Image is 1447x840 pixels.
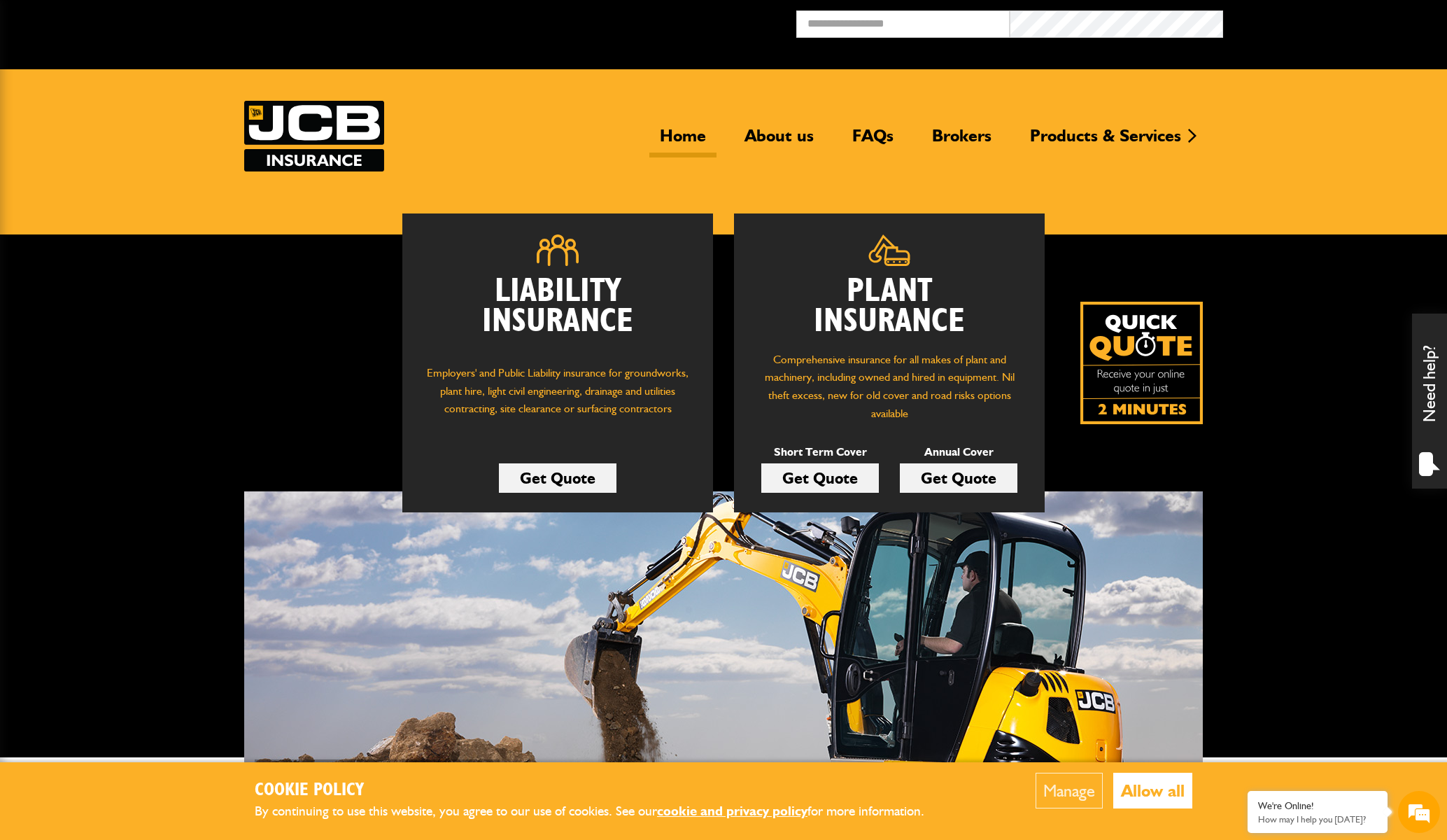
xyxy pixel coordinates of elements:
a: About us [734,125,824,157]
p: Employers' and Public Liability insurance for groundworks, plant hire, light civil engineering, d... [423,364,692,431]
button: Manage [1036,773,1103,808]
button: Allow all [1113,773,1192,808]
p: Comprehensive insurance for all makes of plant and machinery, including owned and hired in equipm... [755,351,1024,422]
p: Short Term Cover [761,443,879,461]
p: How may I help you today? [1258,814,1377,825]
a: Get your insurance quote isn just 2-minutes [1080,302,1203,424]
a: Brokers [922,125,1002,157]
a: Home [649,125,717,157]
a: Get Quote [499,463,616,493]
a: FAQs [842,125,904,157]
div: We're Online! [1258,800,1377,812]
a: Products & Services [1019,125,1192,157]
p: By continuing to use this website, you agree to our use of cookies. See our for more information. [255,801,947,822]
a: cookie and privacy policy [657,803,807,819]
img: Quick Quote [1080,302,1203,424]
h2: Cookie Policy [255,780,947,801]
div: Need help? [1412,314,1447,489]
a: Get Quote [900,463,1017,493]
button: Broker Login [1223,10,1437,32]
h2: Plant Insurance [755,276,1024,337]
p: Annual Cover [900,443,1017,461]
a: Get Quote [761,463,879,493]
a: JCB Insurance Services [244,101,384,171]
img: JCB Insurance Services logo [244,101,384,171]
h2: Liability Insurance [423,276,692,351]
